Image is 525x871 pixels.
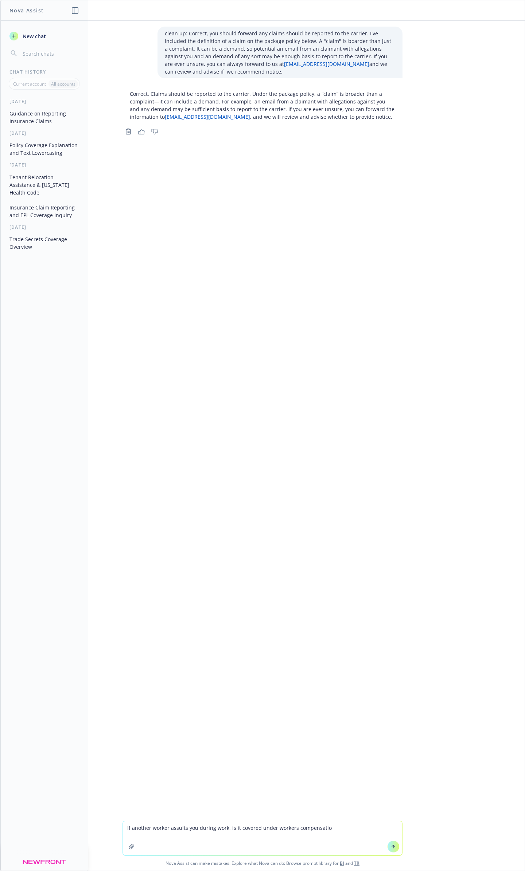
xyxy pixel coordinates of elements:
[125,128,132,135] svg: Copy to clipboard
[354,860,359,866] a: TR
[21,32,46,40] span: New chat
[7,201,82,221] button: Insurance Claim Reporting and EPL Coverage Inquiry
[130,90,395,121] p: Correct. Claims should be reported to the carrier. Under the package policy, a “claim” is broader...
[165,113,250,120] a: [EMAIL_ADDRESS][DOMAIN_NAME]
[7,139,82,159] button: Policy Coverage Explanation and Text Lowercasing
[3,856,522,871] span: Nova Assist can make mistakes. Explore what Nova can do: Browse prompt library for and
[7,30,82,43] button: New chat
[13,81,46,87] p: Current account
[340,860,344,866] a: BI
[1,69,88,75] div: Chat History
[1,98,88,105] div: [DATE]
[1,162,88,168] div: [DATE]
[9,7,44,14] h1: Nova Assist
[149,126,160,137] button: Thumbs down
[165,30,395,75] p: clean up: Correct, you should forward any claims should be reported to the carrier. I've included...
[7,171,82,199] button: Tenant Relocation Assistance & [US_STATE] Health Code
[1,224,88,230] div: [DATE]
[21,48,79,59] input: Search chats
[284,60,369,67] a: [EMAIL_ADDRESS][DOMAIN_NAME]
[7,233,82,253] button: Trade Secrets Coverage Overview
[51,81,75,87] p: All accounts
[1,130,88,136] div: [DATE]
[123,821,402,855] textarea: If another worker assults you during work, is it covered under workers compensat
[7,107,82,127] button: Guidance on Reporting Insurance Claims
